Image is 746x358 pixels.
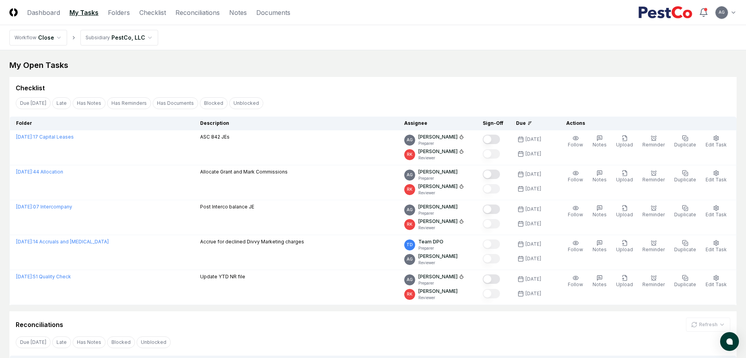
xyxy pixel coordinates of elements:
[16,274,71,279] a: [DATE]:51 Quality Check
[407,221,412,227] span: RK
[706,142,727,148] span: Edit Task
[673,203,698,220] button: Duplicate
[674,177,696,183] span: Duplicate
[407,242,413,248] span: TD
[525,255,541,262] div: [DATE]
[642,142,665,148] span: Reminder
[16,134,74,140] a: [DATE]:17 Capital Leases
[483,135,500,144] button: Mark complete
[16,239,109,245] a: [DATE]:14 Accruals and [MEDICAL_DATA]
[407,172,413,178] span: AG
[704,133,728,150] button: Edit Task
[641,133,666,150] button: Reminder
[642,177,665,183] span: Reminder
[560,120,730,127] div: Actions
[418,148,458,155] p: [PERSON_NAME]
[591,273,608,290] button: Notes
[525,171,541,178] div: [DATE]
[674,212,696,217] span: Duplicate
[9,8,18,16] img: Logo
[591,168,608,185] button: Notes
[418,141,464,146] p: Preparer
[615,273,635,290] button: Upload
[706,177,727,183] span: Edit Task
[568,212,583,217] span: Follow
[483,149,500,159] button: Mark complete
[418,273,458,280] p: [PERSON_NAME]
[398,117,476,130] th: Assignee
[616,212,633,217] span: Upload
[616,247,633,252] span: Upload
[27,8,60,17] a: Dashboard
[566,273,585,290] button: Follow
[566,133,585,150] button: Follow
[593,212,607,217] span: Notes
[194,117,398,130] th: Description
[86,34,110,41] div: Subsidiary
[229,97,263,109] button: Unblocked
[69,8,98,17] a: My Tasks
[137,336,171,348] button: Unblocked
[568,142,583,148] span: Follow
[593,142,607,148] span: Notes
[153,97,198,109] button: Has Documents
[483,289,500,298] button: Mark complete
[483,184,500,194] button: Mark complete
[16,204,33,210] span: [DATE] :
[10,117,194,130] th: Folder
[615,203,635,220] button: Upload
[525,206,541,213] div: [DATE]
[52,97,71,109] button: Late
[418,155,464,161] p: Reviewer
[591,203,608,220] button: Notes
[200,97,228,109] button: Blocked
[706,212,727,217] span: Edit Task
[616,281,633,287] span: Upload
[256,8,290,17] a: Documents
[73,97,106,109] button: Has Notes
[418,245,443,251] p: Preparer
[16,239,33,245] span: [DATE] :
[525,185,541,192] div: [DATE]
[16,83,45,93] div: Checklist
[16,97,51,109] button: Due Today
[706,281,727,287] span: Edit Task
[107,336,135,348] button: Blocked
[483,274,500,284] button: Mark complete
[418,253,458,260] p: [PERSON_NAME]
[673,238,698,255] button: Duplicate
[615,238,635,255] button: Upload
[73,336,106,348] button: Has Notes
[16,336,51,348] button: Due Today
[418,280,464,286] p: Preparer
[719,9,725,15] span: AG
[525,290,541,297] div: [DATE]
[568,247,583,252] span: Follow
[418,238,443,245] p: Team DPO
[418,168,458,175] p: [PERSON_NAME]
[418,260,458,266] p: Reviewer
[525,136,541,143] div: [DATE]
[16,274,33,279] span: [DATE] :
[525,150,541,157] div: [DATE]
[704,273,728,290] button: Edit Task
[525,276,541,283] div: [DATE]
[615,168,635,185] button: Upload
[568,281,583,287] span: Follow
[407,207,413,213] span: AG
[706,247,727,252] span: Edit Task
[591,133,608,150] button: Notes
[483,254,500,263] button: Mark complete
[483,239,500,249] button: Mark complete
[568,177,583,183] span: Follow
[593,247,607,252] span: Notes
[200,168,288,175] p: Allocate Grant and Mark Commissions
[704,203,728,220] button: Edit Task
[52,336,71,348] button: Late
[16,169,33,175] span: [DATE] :
[229,8,247,17] a: Notes
[418,210,458,216] p: Preparer
[525,241,541,248] div: [DATE]
[516,120,547,127] div: Due
[674,281,696,287] span: Duplicate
